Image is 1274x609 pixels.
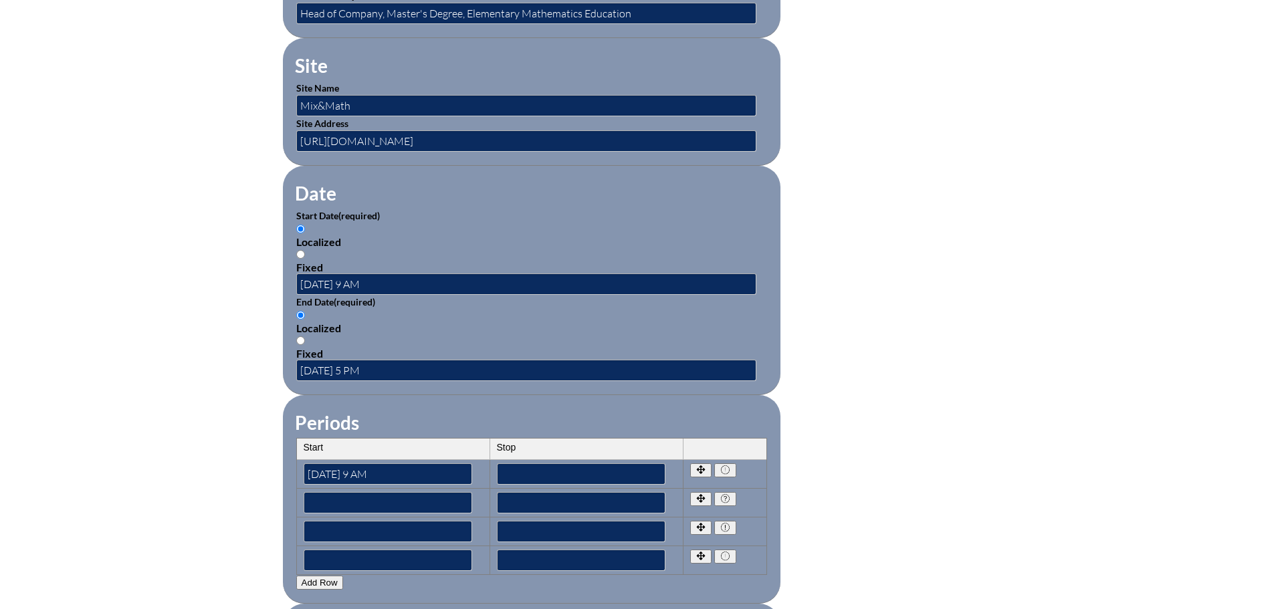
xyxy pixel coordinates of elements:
input: Fixed [296,336,305,345]
th: Stop [490,439,683,460]
legend: Site [294,54,329,77]
input: Localized [296,311,305,320]
legend: Date [294,182,338,205]
input: Fixed [296,250,305,259]
label: Start Date [296,210,380,221]
span: remove row [720,523,731,533]
div: Localized [296,322,767,334]
th: Start [297,439,490,460]
span: remove row [720,552,731,562]
label: End Date [296,296,375,308]
span: (required) [334,296,375,308]
span: (required) [338,210,380,221]
input: Localized [296,225,305,233]
label: Site Name [296,82,339,94]
button: Add Row [296,576,343,590]
div: Fixed [296,347,767,360]
div: Localized [296,235,767,248]
label: Site Address [296,118,348,129]
legend: Periods [294,411,360,434]
span: remove row [720,494,731,504]
span: remove row [720,465,731,475]
div: Fixed [296,261,767,273]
